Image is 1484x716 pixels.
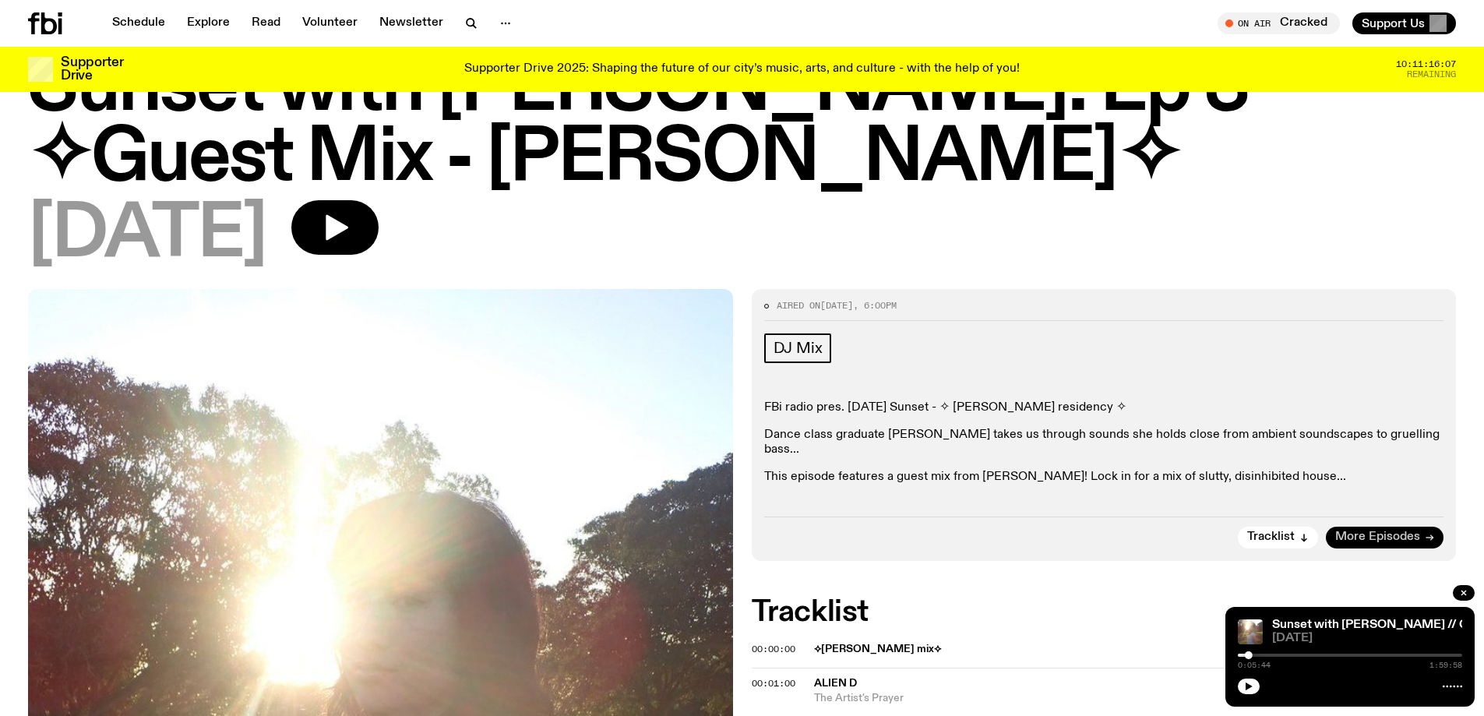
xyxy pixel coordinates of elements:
[814,678,857,689] span: Alien D
[1429,661,1462,669] span: 1:59:58
[1352,12,1456,34] button: Support Us
[1218,12,1340,34] button: On AirCracked
[1238,661,1271,669] span: 0:05:44
[774,340,823,357] span: DJ Mix
[820,299,853,312] span: [DATE]
[764,400,1444,415] p: FBi radio pres. [DATE] Sunset - ✧ [PERSON_NAME] residency ✧
[103,12,174,34] a: Schedule
[752,677,795,690] span: 00:01:00
[178,12,239,34] a: Explore
[1362,16,1425,30] span: Support Us
[293,12,367,34] a: Volunteer
[752,598,1457,626] h2: Tracklist
[764,470,1444,499] p: This episode features a guest mix from [PERSON_NAME]! Lock in for a mix of slutty, disinhibited h...
[814,691,1457,706] span: The Artist's Prayer
[752,679,795,688] button: 00:01:00
[464,62,1020,76] p: Supporter Drive 2025: Shaping the future of our city’s music, arts, and culture - with the help o...
[777,299,820,312] span: Aired on
[242,12,290,34] a: Read
[1335,531,1420,543] span: More Episodes
[1396,60,1456,69] span: 10:11:16:07
[1238,527,1318,548] button: Tracklist
[764,333,832,363] a: DJ Mix
[1247,531,1295,543] span: Tracklist
[764,428,1444,457] p: Dance class graduate [PERSON_NAME] takes us through sounds she holds close from ambient soundscap...
[752,645,795,654] button: 00:00:00
[28,200,266,270] span: [DATE]
[61,56,123,83] h3: Supporter Drive
[1407,70,1456,79] span: Remaining
[370,12,453,34] a: Newsletter
[814,642,1447,657] span: ⟡[PERSON_NAME] mix⟡
[853,299,897,312] span: , 6:00pm
[1326,527,1443,548] a: More Episodes
[752,643,795,655] span: 00:00:00
[28,54,1456,194] h1: Sunset with [PERSON_NAME]: Ep 3 ✧Guest Mix - [PERSON_NAME]✧
[1272,633,1462,644] span: [DATE]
